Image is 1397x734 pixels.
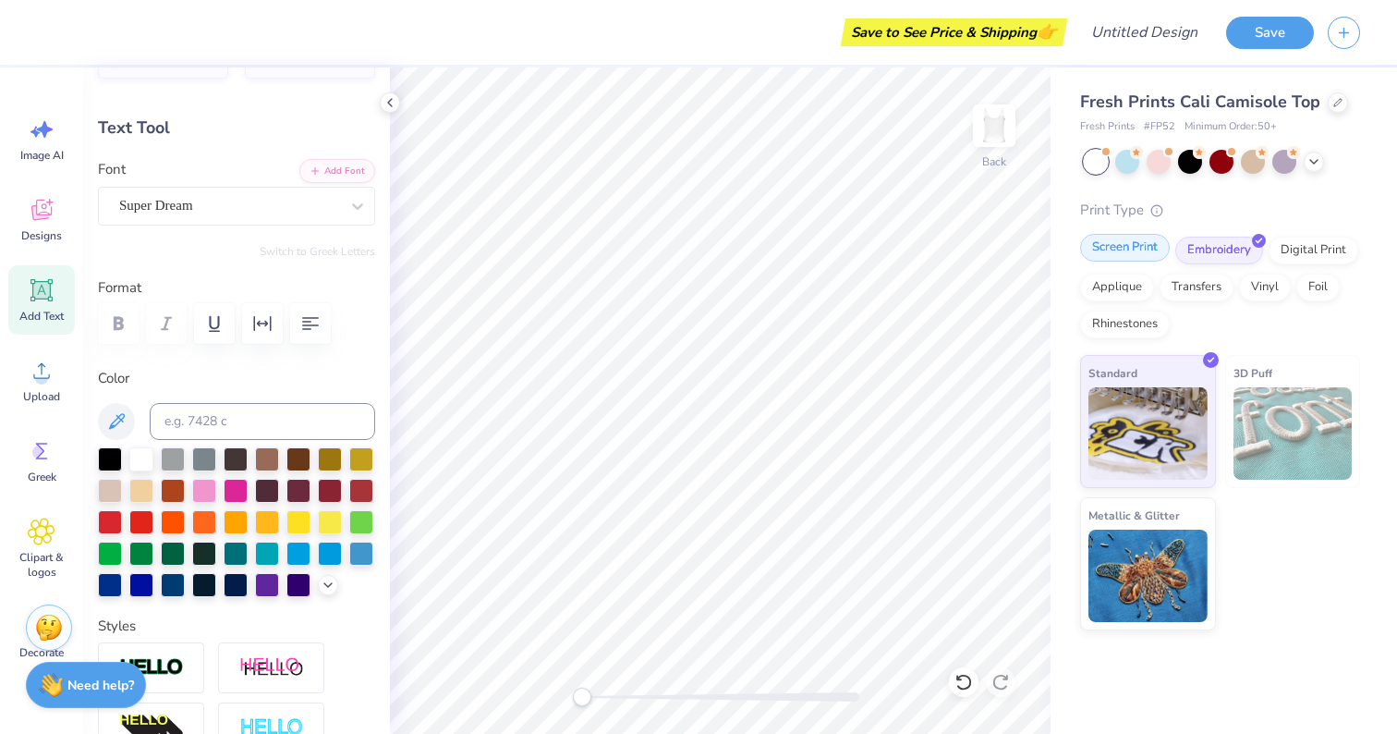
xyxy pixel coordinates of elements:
span: # FP52 [1144,119,1175,135]
span: Image AI [20,148,64,163]
label: Font [98,159,126,180]
input: e.g. 7428 c [150,403,375,440]
div: Rhinestones [1080,311,1170,338]
span: Add Text [19,309,64,324]
img: 3D Puff [1233,387,1353,480]
label: Color [98,368,375,389]
span: Standard [1088,363,1137,383]
span: Upload [23,389,60,404]
button: Save [1226,17,1314,49]
span: Greek [28,470,56,484]
label: Format [98,277,375,299]
span: 3D Puff [1233,363,1272,383]
button: Switch to Greek Letters [260,244,375,259]
img: Back [976,107,1013,144]
span: Fresh Prints Cali Camisole Top [1080,91,1320,113]
img: Standard [1088,387,1208,480]
span: Personalized Names [134,44,217,70]
label: Styles [98,616,136,637]
div: Transfers [1160,274,1233,301]
span: Fresh Prints [1080,119,1135,135]
img: Metallic & Glitter [1088,530,1208,622]
span: Decorate [19,645,64,660]
span: Clipart & logos [11,550,72,580]
img: Shadow [239,656,304,679]
div: Screen Print [1080,234,1170,262]
div: Accessibility label [573,688,591,706]
span: Minimum Order: 50 + [1184,119,1277,135]
div: Applique [1080,274,1154,301]
div: Back [982,153,1006,170]
span: Personalized Numbers [281,44,364,70]
strong: Need help? [67,677,134,694]
div: Digital Print [1269,237,1358,264]
div: Embroidery [1175,237,1263,264]
span: 👉 [1037,20,1057,43]
div: Text Tool [98,116,375,141]
div: Foil [1296,274,1340,301]
button: Add Font [299,159,375,183]
img: Stroke [119,657,184,679]
span: Designs [21,228,62,243]
span: Metallic & Glitter [1088,506,1180,525]
div: Print Type [1080,200,1360,221]
div: Vinyl [1239,274,1291,301]
div: Save to See Price & Shipping [845,18,1063,46]
input: Untitled Design [1076,14,1212,51]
